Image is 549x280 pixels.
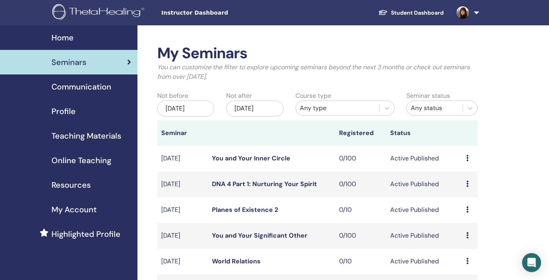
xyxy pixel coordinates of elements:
div: Any type [300,103,376,113]
span: Communication [51,81,111,93]
a: You and Your Significant Other [212,231,307,240]
div: [DATE] [226,101,284,116]
td: Active Published [386,197,463,223]
img: default.jpg [456,6,469,19]
td: [DATE] [157,146,208,171]
span: Profile [51,105,76,117]
span: Teaching Materials [51,130,121,142]
td: [DATE] [157,249,208,274]
td: 0/100 [335,171,386,197]
a: Planes of Existence 2 [212,206,278,214]
div: [DATE] [157,101,215,116]
span: Instructor Dashboard [161,9,280,17]
a: Student Dashboard [372,6,450,20]
td: [DATE] [157,197,208,223]
div: Open Intercom Messenger [522,253,541,272]
label: Seminar status [406,91,450,101]
img: graduation-cap-white.svg [378,9,388,16]
td: [DATE] [157,223,208,249]
h2: My Seminars [157,44,478,63]
span: Seminars [51,56,86,68]
a: World Relations [212,257,261,265]
th: Status [386,120,463,146]
img: logo.png [52,4,147,22]
td: [DATE] [157,171,208,197]
label: Course type [295,91,331,101]
a: You and Your Inner Circle [212,154,290,162]
td: 0/10 [335,249,386,274]
td: Active Published [386,171,463,197]
th: Seminar [157,120,208,146]
td: 0/10 [335,197,386,223]
span: My Account [51,204,97,215]
td: Active Published [386,249,463,274]
label: Not before [157,91,188,101]
div: Any status [411,103,459,113]
td: Active Published [386,223,463,249]
span: Home [51,32,74,44]
td: Active Published [386,146,463,171]
a: DNA 4 Part 1: Nurturing Your Spirit [212,180,317,188]
span: Online Teaching [51,154,111,166]
span: Resources [51,179,91,191]
label: Not after [226,91,252,101]
td: 0/100 [335,146,386,171]
th: Registered [335,120,386,146]
span: Highlighted Profile [51,228,120,240]
p: You can customize the filter to explore upcoming seminars beyond the next 3 months or check out s... [157,63,478,82]
td: 0/100 [335,223,386,249]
